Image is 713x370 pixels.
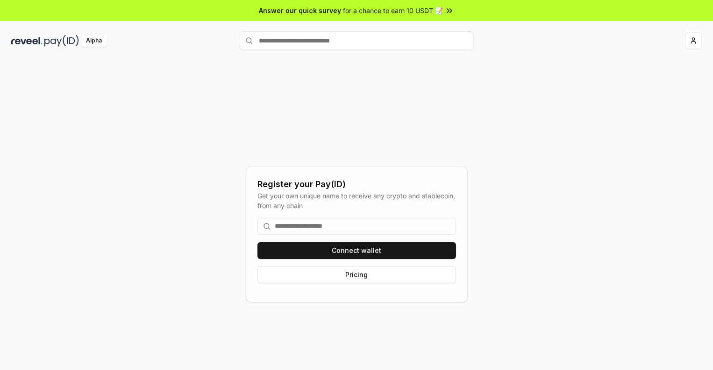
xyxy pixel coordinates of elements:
div: Register your Pay(ID) [257,178,456,191]
button: Pricing [257,266,456,283]
span: Answer our quick survey [259,6,341,15]
div: Get your own unique name to receive any crypto and stablecoin, from any chain [257,191,456,210]
img: reveel_dark [11,35,43,47]
div: Alpha [81,35,107,47]
button: Connect wallet [257,242,456,259]
span: for a chance to earn 10 USDT 📝 [343,6,443,15]
img: pay_id [44,35,79,47]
